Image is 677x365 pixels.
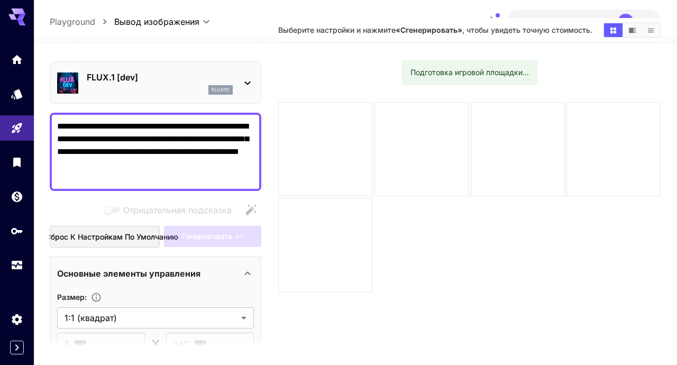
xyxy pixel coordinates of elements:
[87,292,106,303] button: Настройте размеры создаваемого изображения, указав его ширину и высоту в пикселях, или выберите о...
[11,313,23,326] div: Настройки
[57,261,254,286] div: Основные элементы управления
[588,17,609,26] font: $0.00
[11,224,23,238] div: API-ключи
[620,17,630,26] font: ЛК
[604,23,623,37] button: Показать медиа в виде сетки
[123,205,232,215] font: Отрицательная подсказка
[102,204,240,217] span: Отрицательные подсказки несовместимы с выбранной моделью.
[45,232,178,241] font: Сброс к настройкам по умолчанию
[10,341,24,354] button: Expand sidebar
[11,53,23,66] div: Дом
[114,16,199,27] font: Вывод изображения
[603,22,661,38] div: Показать медиа в виде сеткиПоказывать медиа в режиме видеоПоказать медиа в виде списка
[57,293,85,302] font: Размер
[57,67,254,99] div: FLUX.1 [dev]flux1d
[642,23,660,37] button: Показать медиа в виде списка
[623,23,642,37] button: Показывать медиа в режиме видео
[11,87,23,101] div: Модели
[50,226,160,248] button: Сброс к настройкам по умолчанию
[11,190,23,203] div: Кошелек
[517,17,588,26] font: Осталось кредитов
[212,87,230,93] font: flux1d
[11,156,23,169] div: Библиотека
[517,16,609,28] div: 0,00 долларов США
[87,72,138,83] font: FLUX.1 [dev]
[11,259,23,272] div: Использование
[506,10,661,34] button: 0,00 долларов СШАЛК
[50,15,114,28] nav: хлебные крошки
[462,25,592,34] font: , чтобы увидеть точную стоимость.
[57,268,200,279] font: Основные элементы управления
[278,25,396,34] font: Выберите настройки и нажмите
[65,313,117,323] font: 1:1 (квадрат)
[85,293,87,302] font: :
[11,122,23,135] div: Детская площадка
[410,68,529,77] font: Подготовка игровой площадки...
[396,25,462,34] font: «Сгенерировать»
[50,15,95,28] a: Playground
